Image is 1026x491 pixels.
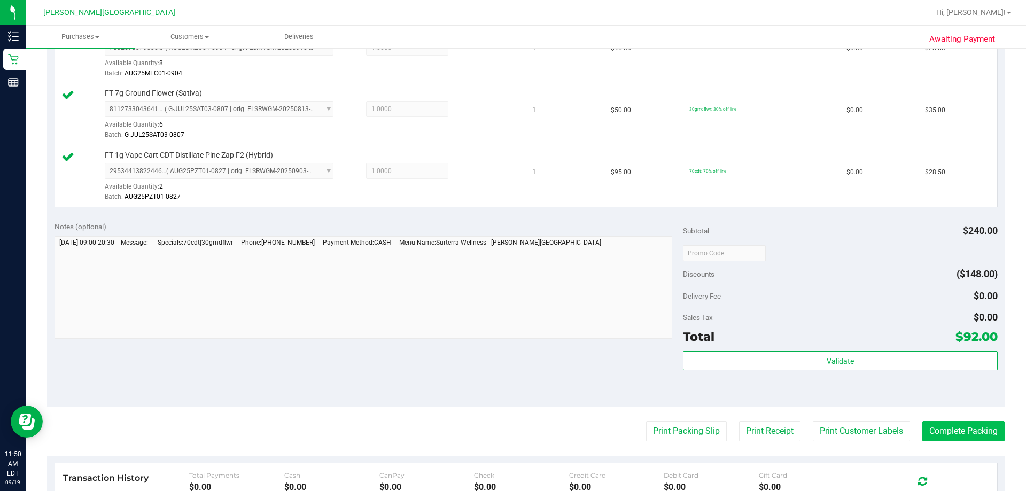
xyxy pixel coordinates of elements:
[689,168,726,174] span: 70cdt: 70% off line
[683,264,714,284] span: Discounts
[189,471,284,479] div: Total Payments
[105,150,273,160] span: FT 1g Vape Cart CDT Distillate Pine Zap F2 (Hybrid)
[379,471,475,479] div: CanPay
[974,290,998,301] span: $0.00
[813,421,910,441] button: Print Customer Labels
[5,449,21,478] p: 11:50 AM EDT
[846,105,863,115] span: $0.00
[284,471,379,479] div: Cash
[105,88,202,98] span: FT 7g Ground Flower (Sativa)
[105,56,345,76] div: Available Quantity:
[159,59,163,67] span: 8
[569,471,664,479] div: Credit Card
[125,69,182,77] span: AUG25MEC01-0904
[683,292,721,300] span: Delivery Fee
[270,32,328,42] span: Deliveries
[8,54,19,65] inline-svg: Retail
[936,8,1006,17] span: Hi, [PERSON_NAME]!
[689,106,736,112] span: 30grndflwr: 30% off line
[739,421,800,441] button: Print Receipt
[611,167,631,177] span: $95.00
[11,406,43,438] iframe: Resource center
[55,222,106,231] span: Notes (optional)
[646,421,727,441] button: Print Packing Slip
[963,225,998,236] span: $240.00
[846,167,863,177] span: $0.00
[683,329,714,344] span: Total
[683,245,766,261] input: Promo Code
[683,227,709,235] span: Subtotal
[827,357,854,365] span: Validate
[125,131,184,138] span: G-JUL25SAT03-0807
[245,26,354,48] a: Deliveries
[532,167,536,177] span: 1
[474,471,569,479] div: Check
[8,77,19,88] inline-svg: Reports
[5,478,21,486] p: 09/19
[922,421,1005,441] button: Complete Packing
[26,32,135,42] span: Purchases
[974,311,998,323] span: $0.00
[925,105,945,115] span: $35.00
[683,351,997,370] button: Validate
[136,32,244,42] span: Customers
[532,105,536,115] span: 1
[43,8,175,17] span: [PERSON_NAME][GEOGRAPHIC_DATA]
[135,26,245,48] a: Customers
[759,471,854,479] div: Gift Card
[26,26,135,48] a: Purchases
[159,183,163,190] span: 2
[105,179,345,200] div: Available Quantity:
[683,313,713,322] span: Sales Tax
[925,167,945,177] span: $28.50
[105,193,123,200] span: Batch:
[159,121,163,128] span: 6
[105,69,123,77] span: Batch:
[125,193,181,200] span: AUG25PZT01-0827
[105,131,123,138] span: Batch:
[8,31,19,42] inline-svg: Inventory
[105,117,345,138] div: Available Quantity:
[929,33,995,45] span: Awaiting Payment
[957,268,998,279] span: ($148.00)
[611,105,631,115] span: $50.00
[664,471,759,479] div: Debit Card
[955,329,998,344] span: $92.00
